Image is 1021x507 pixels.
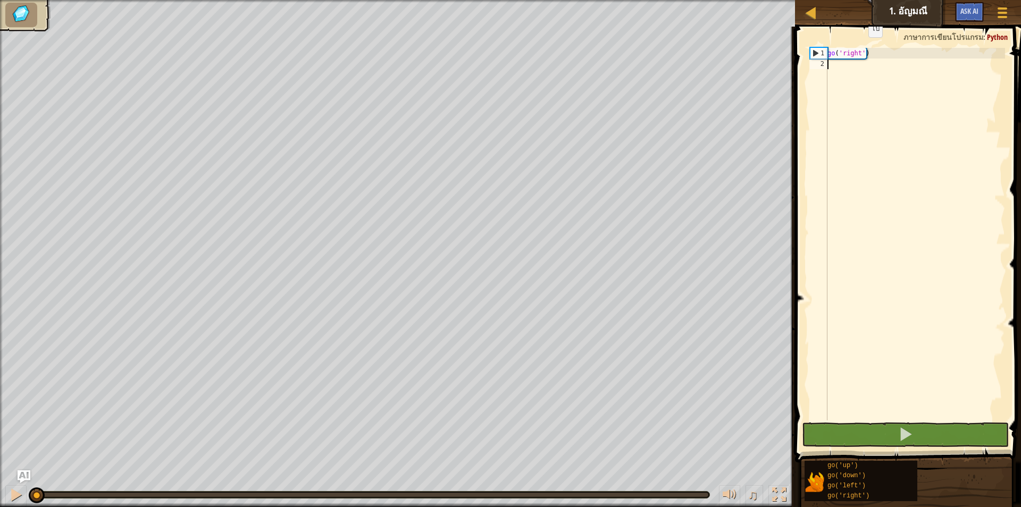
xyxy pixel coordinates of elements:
button: Ctrl + P: Pause [5,485,27,507]
span: go('left') [827,482,866,489]
span: Ask AI [960,6,978,16]
span: ♫ [748,487,758,503]
button: Ask AI [18,470,30,483]
li: เก็บอัญมณี [5,3,37,27]
img: portrait.png [805,472,825,492]
button: สลับเป็นเต็มจอ [768,485,790,507]
button: แสดงเมนูเกมส์ [989,2,1016,27]
div: 2 [810,59,827,69]
button: Ask AI [955,2,984,22]
code: ไป [872,25,880,33]
button: กด Shift+Enter: เรียกใช้โค้ดปัจจุบัน [802,422,1009,447]
span: : [983,32,987,42]
button: ♫ [746,485,764,507]
div: 1 [810,48,827,59]
span: Python [987,32,1008,42]
button: ปรับระดับเสียง [719,485,740,507]
span: go('down') [827,472,866,479]
span: go('up') [827,462,858,469]
span: ภาษาการเขียนโปรแกรม [903,32,983,42]
span: go('right') [827,492,869,500]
